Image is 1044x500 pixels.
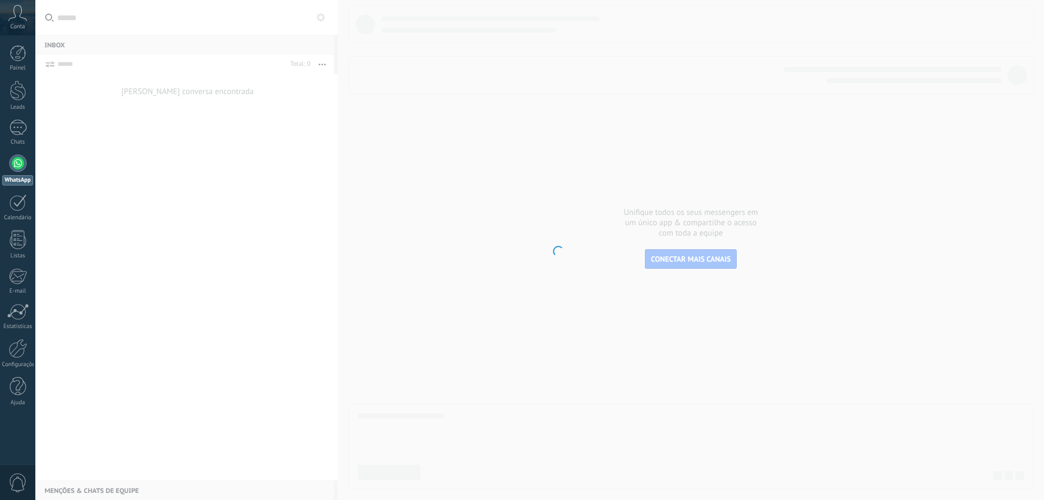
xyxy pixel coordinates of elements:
[2,399,34,406] div: Ajuda
[2,175,33,186] div: WhatsApp
[2,214,34,221] div: Calendário
[2,361,34,368] div: Configurações
[2,65,34,72] div: Painel
[2,323,34,330] div: Estatísticas
[2,252,34,260] div: Listas
[2,104,34,111] div: Leads
[2,288,34,295] div: E-mail
[2,139,34,146] div: Chats
[10,23,25,30] span: Conta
